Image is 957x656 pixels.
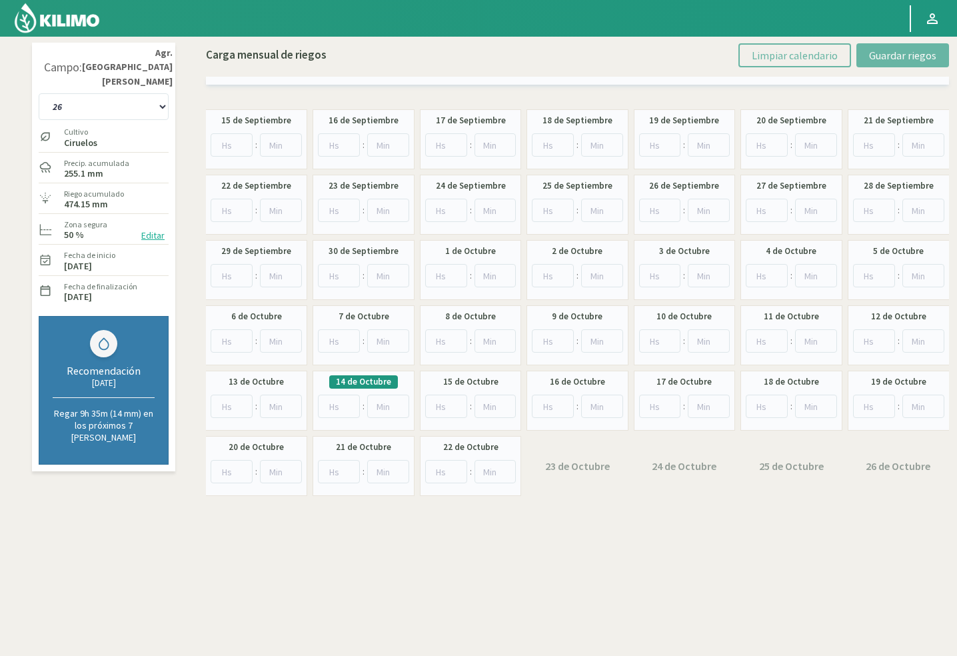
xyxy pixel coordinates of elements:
span: : [683,269,685,283]
input: Hs [746,133,788,157]
input: Hs [211,460,253,483]
span: : [898,269,900,283]
span: : [576,203,578,217]
label: 6 de Octubre [231,310,282,323]
span: : [255,465,257,479]
span: : [898,399,900,413]
input: Min [367,199,409,222]
label: 25 de Septiembre [542,179,612,193]
input: Min [260,329,302,353]
input: Hs [211,329,253,353]
span: : [255,334,257,348]
label: Precip. acumulada [64,157,129,169]
label: 255.1 mm [64,169,103,178]
label: 50 % [64,231,84,239]
label: 12 de Octubre [871,310,926,323]
input: Min [688,264,730,287]
input: Min [581,329,623,353]
span: : [255,138,257,152]
span: : [255,269,257,283]
input: Hs [639,133,681,157]
label: 22 de Octubre [443,441,498,454]
span: : [790,203,792,217]
span: : [898,203,900,217]
label: 30 de Septiembre [329,245,399,258]
label: 474.15 mm [64,200,108,209]
input: Hs [532,264,574,287]
label: 8 de Octubre [445,310,496,323]
input: Min [902,395,944,418]
label: 9 de Octubre [552,310,602,323]
span: : [363,399,365,413]
label: 29 de Septiembre [221,245,291,258]
label: 14 de Octubre [336,375,391,389]
input: Hs [425,395,467,418]
input: Min [688,199,730,222]
label: 25 de Octubre [759,458,824,474]
label: 26 de Septiembre [649,179,719,193]
input: Hs [853,133,895,157]
span: : [790,399,792,413]
input: Hs [746,395,788,418]
label: 24 de Octubre [652,458,716,474]
label: 16 de Septiembre [329,114,399,127]
label: 24 de Septiembre [436,179,506,193]
div: Recomendación [53,364,155,377]
span: : [790,138,792,152]
label: [DATE] [64,293,92,301]
input: Min [581,395,623,418]
input: Min [795,133,837,157]
label: 17 de Septiembre [436,114,506,127]
input: Min [795,264,837,287]
label: 18 de Octubre [764,375,819,389]
span: : [576,269,578,283]
input: Min [475,329,516,353]
input: Hs [318,199,360,222]
input: Hs [425,329,467,353]
label: 18 de Septiembre [542,114,612,127]
label: Ciruelos [64,139,97,147]
span: : [255,203,257,217]
input: Hs [639,329,681,353]
label: Fecha de finalización [64,281,137,293]
input: Hs [211,199,253,222]
input: Min [902,329,944,353]
label: Zona segura [64,219,107,231]
input: Min [475,264,516,287]
input: Hs [318,264,360,287]
span: : [470,203,472,217]
input: Hs [532,199,574,222]
input: Hs [425,460,467,483]
span: : [470,269,472,283]
span: : [363,138,365,152]
label: 20 de Septiembre [756,114,826,127]
span: : [898,138,900,152]
div: [DATE] [53,377,155,389]
input: Hs [211,395,253,418]
label: 21 de Octubre [336,441,391,454]
input: Hs [425,133,467,157]
input: Hs [318,133,360,157]
span: : [470,399,472,413]
label: 23 de Septiembre [329,179,399,193]
input: Hs [853,329,895,353]
input: Min [902,133,944,157]
p: Regar 9h 35m (14 mm) en los próximos 7 [PERSON_NAME] [53,407,155,443]
strong: Agr. [GEOGRAPHIC_DATA][PERSON_NAME] [82,46,173,89]
input: Min [581,264,623,287]
button: Editar [137,228,169,243]
label: 11 de Octubre [764,310,819,323]
label: 10 de Octubre [656,310,712,323]
span: : [683,399,685,413]
label: 7 de Octubre [339,310,389,323]
label: 22 de Septiembre [221,179,291,193]
input: Min [902,264,944,287]
p: Carga mensual de riegos [206,47,327,64]
input: Hs [853,264,895,287]
input: Min [581,133,623,157]
input: Hs [211,133,253,157]
label: [DATE] [64,262,92,271]
label: 1 de Octubre [445,245,496,258]
label: 5 de Octubre [873,245,924,258]
span: : [683,138,685,152]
